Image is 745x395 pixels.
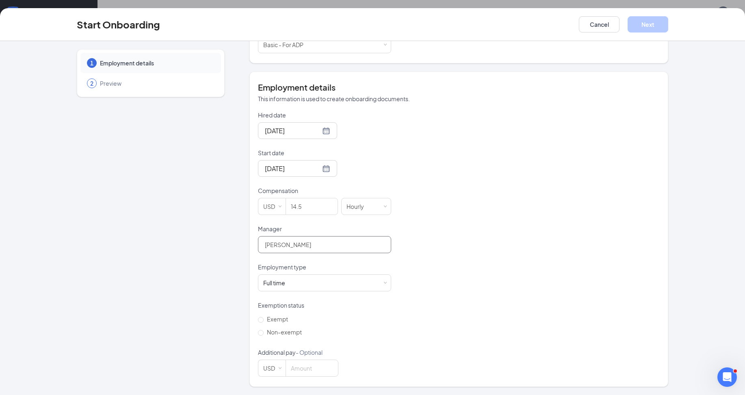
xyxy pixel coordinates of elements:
iframe: Intercom live chat [717,367,737,387]
p: Start date [258,149,391,157]
div: Send us a message [17,102,136,111]
span: Messages [67,274,95,280]
span: - Optional [296,349,323,356]
span: 1 [90,59,93,67]
div: Close [140,13,154,28]
input: Amount [286,360,338,376]
p: Hired date [258,111,391,119]
button: Messages [54,254,108,286]
button: Cancel [579,16,619,33]
span: 2 [90,79,93,87]
button: Tickets [108,254,162,286]
input: Amount [286,198,338,215]
p: Manager [258,225,391,233]
p: Hi 14214 👋 [16,58,146,72]
button: Next [628,16,668,33]
span: Home [18,274,36,280]
span: Preview [100,79,213,87]
div: USD [263,360,281,376]
p: This information is used to create onboarding documents. [258,95,660,103]
img: logo [16,17,63,27]
div: [object Object] [263,279,291,287]
p: Additional pay [258,348,391,356]
img: Profile image for Renz [80,13,96,29]
span: Basic - For ADP [263,41,303,48]
img: Profile image for Mike [110,13,127,29]
div: Full time [263,279,285,287]
div: Send us a messageWe typically reply in under a minute [8,95,154,126]
p: Employment type [258,263,391,271]
span: Employment details [100,59,213,67]
p: How can we help? [16,72,146,85]
div: [object Object] [263,37,309,53]
input: Oct 15, 2025 [265,126,321,136]
span: Tickets [126,274,145,280]
h4: Employment details [258,82,660,93]
p: Exemption status [258,301,391,309]
h3: Start Onboarding [77,17,160,31]
div: We typically reply in under a minute [17,111,136,119]
span: Non-exempt [264,328,305,336]
span: Exempt [264,315,291,323]
div: Hourly [347,198,370,215]
input: Oct 22, 2025 [265,163,321,174]
img: Profile image for Nino [95,13,111,29]
div: USD [263,198,281,215]
p: Compensation [258,187,391,195]
input: Manager name [258,236,391,253]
